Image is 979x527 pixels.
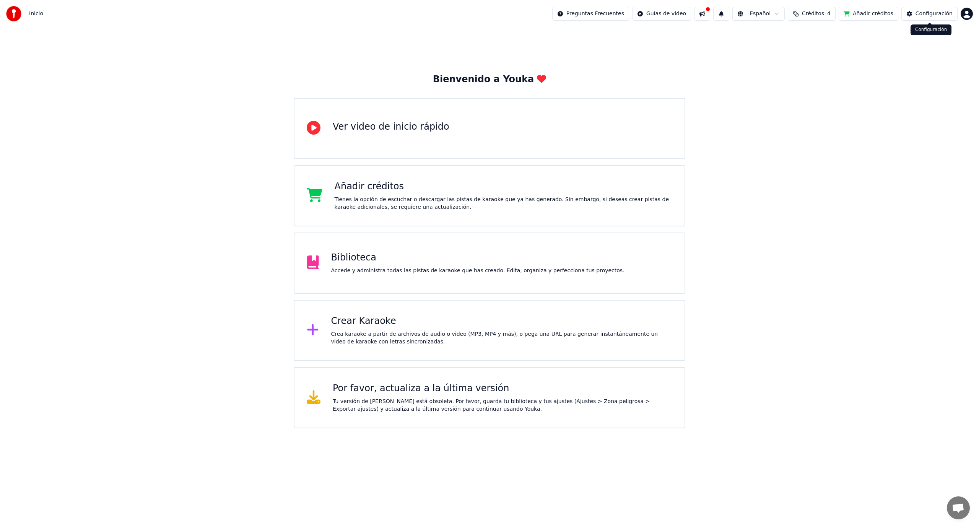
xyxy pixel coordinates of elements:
span: Inicio [29,10,43,18]
div: Ver video de inicio rápido [333,121,449,133]
div: Crea karaoke a partir de archivos de audio o video (MP3, MP4 y más), o pega una URL para generar ... [331,330,673,346]
div: Biblioteca [331,252,624,264]
nav: breadcrumb [29,10,43,18]
div: Crear Karaoke [331,315,673,327]
span: Créditos [802,10,824,18]
span: 4 [827,10,831,18]
div: Accede y administra todas las pistas de karaoke que has creado. Edita, organiza y perfecciona tus... [331,267,624,275]
div: Tu versión de [PERSON_NAME] está obsoleta. Por favor, guarda tu biblioteca y tus ajustes (Ajustes... [333,398,672,413]
div: Tienes la opción de escuchar o descargar las pistas de karaoke que ya has generado. Sin embargo, ... [335,196,673,211]
div: Configuración [911,24,951,35]
div: Por favor, actualiza a la última versión [333,382,672,395]
div: Configuración [916,10,953,18]
button: Créditos4 [788,7,836,21]
button: Preguntas Frecuentes [552,7,629,21]
button: Añadir créditos [839,7,898,21]
div: Bienvenido a Youka [433,73,546,86]
img: youka [6,6,21,21]
a: Chat abierto [947,496,970,519]
button: Configuración [901,7,958,21]
div: Añadir créditos [335,181,673,193]
button: Guías de video [632,7,691,21]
